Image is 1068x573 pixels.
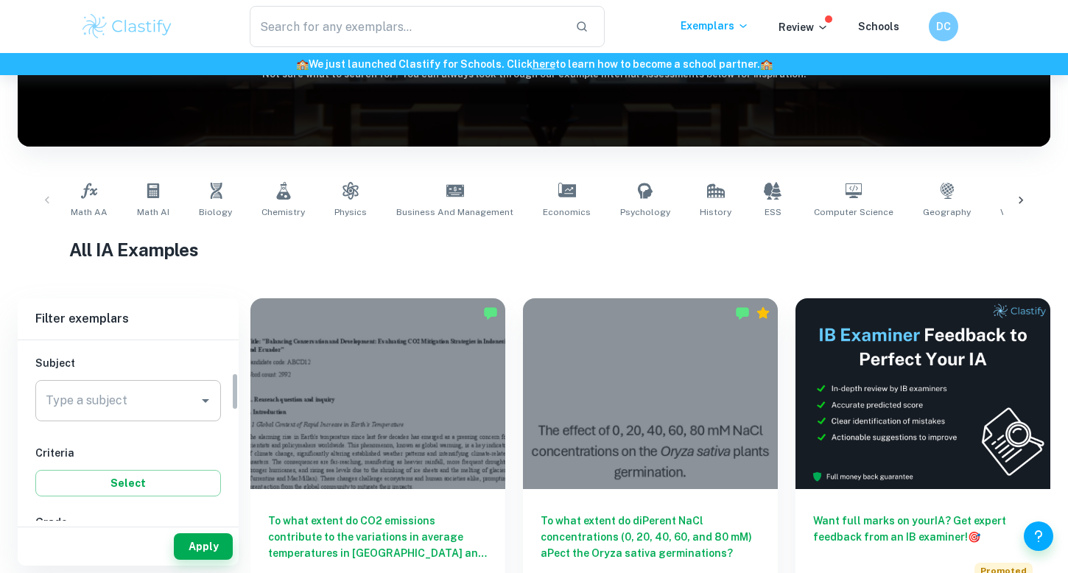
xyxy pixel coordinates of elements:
[137,205,169,219] span: Math AI
[35,514,221,530] h6: Grade
[296,58,309,70] span: 🏫
[69,236,999,263] h1: All IA Examples
[80,12,174,41] img: Clastify logo
[35,470,221,496] button: Select
[199,205,232,219] span: Biology
[923,205,971,219] span: Geography
[765,205,781,219] span: ESS
[814,205,893,219] span: Computer Science
[813,513,1033,545] h6: Want full marks on your IA ? Get expert feedback from an IB examiner!
[533,58,555,70] a: here
[268,513,488,561] h6: To what extent do CO2 emissions contribute to the variations in average temperatures in [GEOGRAPH...
[779,19,829,35] p: Review
[483,306,498,320] img: Marked
[250,6,563,47] input: Search for any exemplars...
[261,205,305,219] span: Chemistry
[71,205,108,219] span: Math AA
[174,533,233,560] button: Apply
[541,513,760,561] h6: To what extent do diPerent NaCl concentrations (0, 20, 40, 60, and 80 mM) aPect the Oryza sativa ...
[735,306,750,320] img: Marked
[968,531,980,543] span: 🎯
[929,12,958,41] button: DC
[396,205,513,219] span: Business and Management
[795,298,1050,489] img: Thumbnail
[18,298,239,340] h6: Filter exemplars
[1024,521,1053,551] button: Help and Feedback
[700,205,731,219] span: History
[195,390,216,411] button: Open
[543,205,591,219] span: Economics
[935,18,952,35] h6: DC
[334,205,367,219] span: Physics
[756,306,770,320] div: Premium
[620,205,670,219] span: Psychology
[760,58,773,70] span: 🏫
[35,445,221,461] h6: Criteria
[858,21,899,32] a: Schools
[35,355,221,371] h6: Subject
[3,56,1065,72] h6: We just launched Clastify for Schools. Click to learn how to become a school partner.
[681,18,749,34] p: Exemplars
